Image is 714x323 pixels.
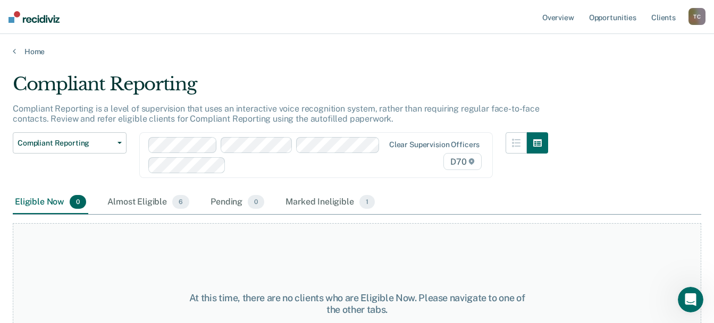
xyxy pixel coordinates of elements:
[208,191,266,214] div: Pending0
[389,140,480,149] div: Clear supervision officers
[18,139,113,148] span: Compliant Reporting
[13,47,701,56] a: Home
[105,191,191,214] div: Almost Eligible6
[678,287,703,312] iframe: Intercom live chat
[185,292,529,315] div: At this time, there are no clients who are Eligible Now. Please navigate to one of the other tabs.
[688,8,705,25] div: T C
[13,73,548,104] div: Compliant Reporting
[688,8,705,25] button: TC
[248,195,264,209] span: 0
[13,132,127,154] button: Compliant Reporting
[70,195,86,209] span: 0
[359,195,375,209] span: 1
[13,104,540,124] p: Compliant Reporting is a level of supervision that uses an interactive voice recognition system, ...
[443,153,482,170] span: D70
[9,11,60,23] img: Recidiviz
[13,191,88,214] div: Eligible Now0
[283,191,377,214] div: Marked Ineligible1
[172,195,189,209] span: 6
